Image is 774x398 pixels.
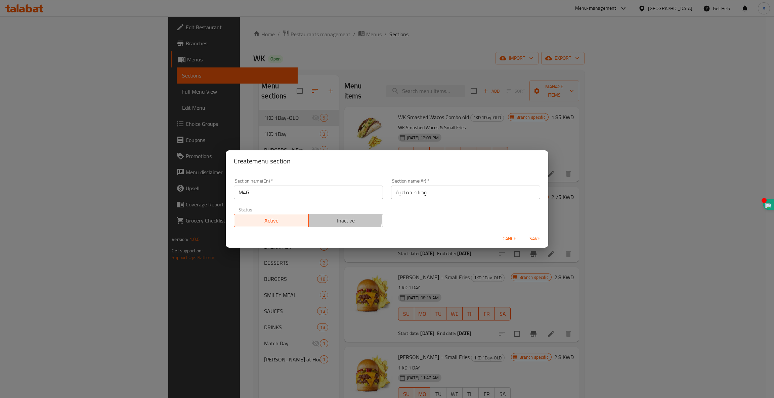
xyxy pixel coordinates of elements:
button: Save [524,233,546,245]
input: Please enter section name(en) [234,186,383,199]
span: Inactive [311,216,381,226]
button: Cancel [500,233,521,245]
span: Cancel [503,235,519,243]
button: Inactive [308,214,383,227]
span: Save [527,235,543,243]
button: Active [234,214,309,227]
span: Active [237,216,306,226]
input: Please enter section name(ar) [391,186,540,199]
h2: Create menu section [234,156,540,166]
